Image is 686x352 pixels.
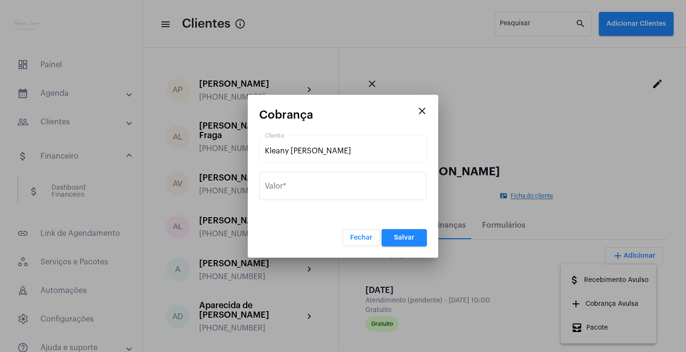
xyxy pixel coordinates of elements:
input: Pesquisar cliente [265,147,421,155]
button: Fechar [343,229,380,246]
button: Salvar [382,229,427,246]
mat-icon: close [416,105,428,117]
span: Fechar [350,234,373,241]
input: Valor [265,184,421,192]
span: Cobrança [259,109,313,121]
span: Salvar [394,234,414,241]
